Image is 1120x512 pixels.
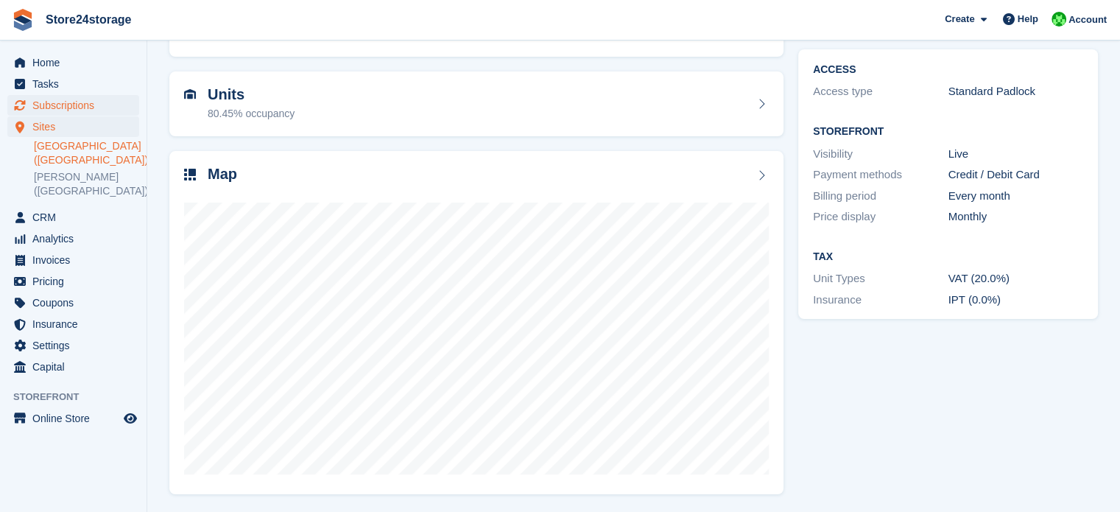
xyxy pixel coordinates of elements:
[948,292,1084,309] div: IPT (0.0%)
[813,292,948,309] div: Insurance
[7,116,139,137] a: menu
[948,146,1084,163] div: Live
[40,7,138,32] a: Store24storage
[184,89,196,99] img: unit-icn-7be61d7bf1b0ce9d3e12c5938cc71ed9869f7b940bace4675aadf7bd6d80202e.svg
[7,408,139,429] a: menu
[948,166,1084,183] div: Credit / Debit Card
[7,292,139,313] a: menu
[32,116,121,137] span: Sites
[32,271,121,292] span: Pricing
[948,270,1084,287] div: VAT (20.0%)
[813,270,948,287] div: Unit Types
[813,83,948,100] div: Access type
[813,126,1083,138] h2: Storefront
[32,314,121,334] span: Insurance
[7,74,139,94] a: menu
[12,9,34,31] img: stora-icon-8386f47178a22dfd0bd8f6a31ec36ba5ce8667c1dd55bd0f319d3a0aa187defe.svg
[7,314,139,334] a: menu
[948,188,1084,205] div: Every month
[32,52,121,73] span: Home
[32,207,121,228] span: CRM
[32,357,121,377] span: Capital
[34,170,139,198] a: [PERSON_NAME] ([GEOGRAPHIC_DATA])
[948,83,1084,100] div: Standard Padlock
[1052,12,1066,27] img: Tracy Harper
[32,228,121,249] span: Analytics
[34,139,139,167] a: [GEOGRAPHIC_DATA] ([GEOGRAPHIC_DATA])
[813,251,1083,263] h2: Tax
[7,95,139,116] a: menu
[169,151,783,495] a: Map
[813,146,948,163] div: Visibility
[7,207,139,228] a: menu
[32,408,121,429] span: Online Store
[813,208,948,225] div: Price display
[32,74,121,94] span: Tasks
[7,357,139,377] a: menu
[1018,12,1038,27] span: Help
[1068,13,1107,27] span: Account
[32,335,121,356] span: Settings
[121,410,139,427] a: Preview store
[945,12,974,27] span: Create
[169,71,783,136] a: Units 80.45% occupancy
[7,335,139,356] a: menu
[7,250,139,270] a: menu
[7,228,139,249] a: menu
[813,166,948,183] div: Payment methods
[7,271,139,292] a: menu
[208,166,237,183] h2: Map
[208,106,295,122] div: 80.45% occupancy
[948,208,1084,225] div: Monthly
[32,95,121,116] span: Subscriptions
[7,52,139,73] a: menu
[813,64,1083,76] h2: ACCESS
[32,250,121,270] span: Invoices
[32,292,121,313] span: Coupons
[13,390,147,404] span: Storefront
[208,86,295,103] h2: Units
[813,188,948,205] div: Billing period
[184,169,196,180] img: map-icn-33ee37083ee616e46c38cad1a60f524a97daa1e2b2c8c0bc3eb3415660979fc1.svg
